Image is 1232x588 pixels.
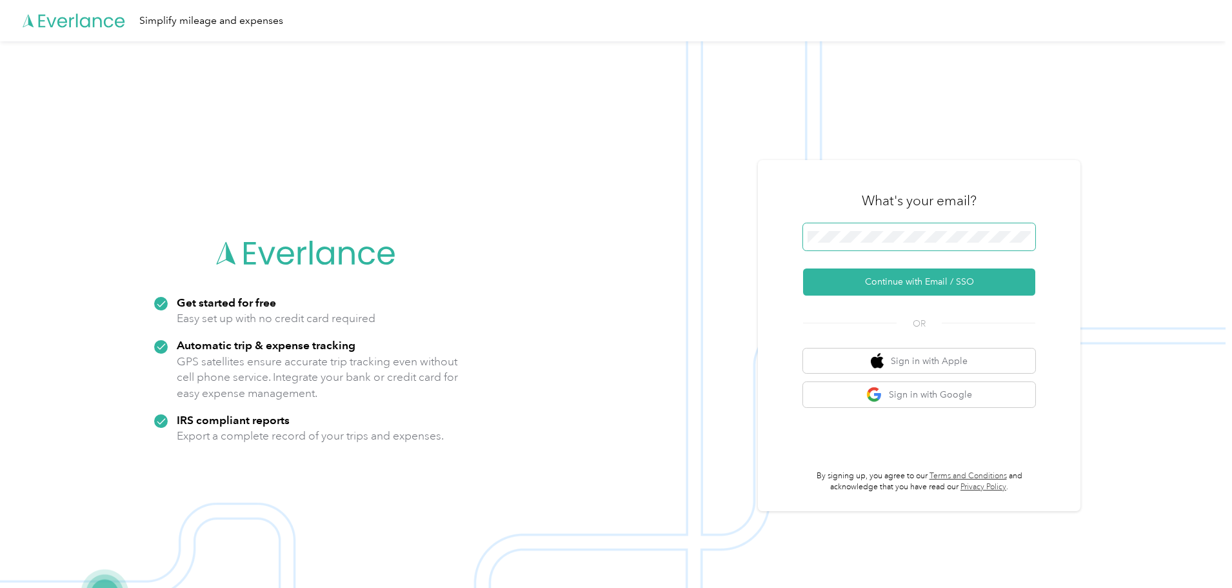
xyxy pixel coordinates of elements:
[177,413,290,427] strong: IRS compliant reports
[177,310,375,327] p: Easy set up with no credit card required
[960,482,1006,492] a: Privacy Policy
[871,353,884,369] img: apple logo
[803,382,1035,407] button: google logoSign in with Google
[177,428,444,444] p: Export a complete record of your trips and expenses.
[177,296,276,309] strong: Get started for free
[177,338,355,352] strong: Automatic trip & expense tracking
[897,317,942,330] span: OR
[862,192,977,210] h3: What's your email?
[866,387,882,403] img: google logo
[803,349,1035,374] button: apple logoSign in with Apple
[803,269,1035,296] button: Continue with Email / SSO
[139,13,283,29] div: Simplify mileage and expenses
[177,354,459,401] p: GPS satellites ensure accurate trip tracking even without cell phone service. Integrate your bank...
[803,471,1035,493] p: By signing up, you agree to our and acknowledge that you have read our .
[929,471,1007,481] a: Terms and Conditions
